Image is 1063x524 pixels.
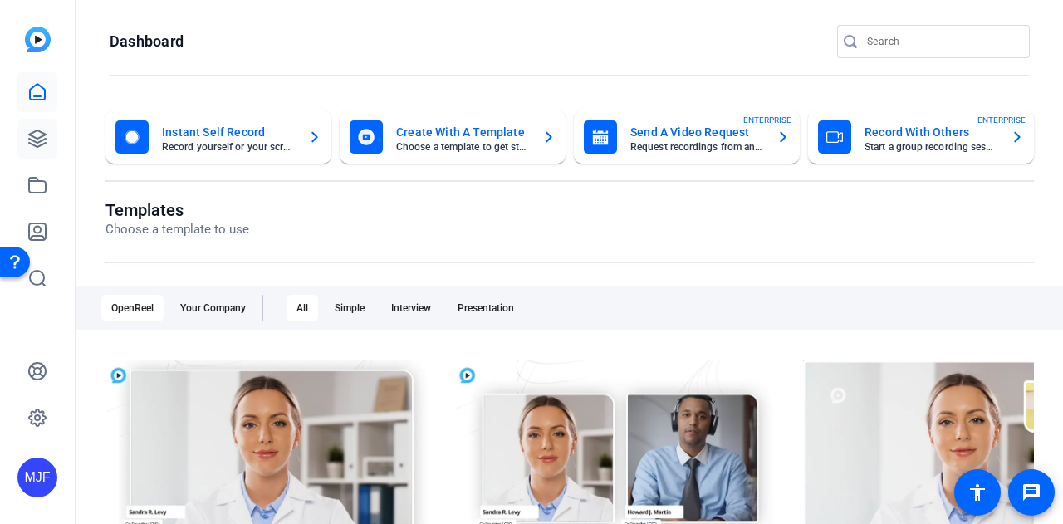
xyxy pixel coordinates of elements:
div: All [287,295,318,321]
mat-icon: accessibility [967,482,987,502]
mat-card-subtitle: Choose a template to get started [396,142,529,152]
mat-card-subtitle: Start a group recording session [865,142,997,152]
button: Send A Video RequestRequest recordings from anyone, anywhereENTERPRISE [574,110,800,164]
h1: Dashboard [110,32,184,51]
mat-card-title: Send A Video Request [630,122,763,142]
div: OpenReel [101,295,164,321]
div: Your Company [170,295,256,321]
div: Presentation [448,295,524,321]
p: Choose a template to use [105,220,249,239]
button: Create With A TemplateChoose a template to get started [340,110,566,164]
span: ENTERPRISE [977,114,1026,126]
mat-card-subtitle: Request recordings from anyone, anywhere [630,142,763,152]
mat-card-subtitle: Record yourself or your screen [162,142,295,152]
span: ENTERPRISE [743,114,791,126]
button: Record With OthersStart a group recording sessionENTERPRISE [808,110,1034,164]
img: blue-gradient.svg [25,27,51,52]
div: MJF [17,458,57,497]
h1: Templates [105,200,249,220]
mat-card-title: Create With A Template [396,122,529,142]
div: Interview [381,295,441,321]
button: Instant Self RecordRecord yourself or your screen [105,110,331,164]
mat-card-title: Instant Self Record [162,122,295,142]
div: Simple [325,295,375,321]
input: Search [867,32,1016,51]
mat-icon: message [1021,482,1041,502]
mat-card-title: Record With Others [865,122,997,142]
